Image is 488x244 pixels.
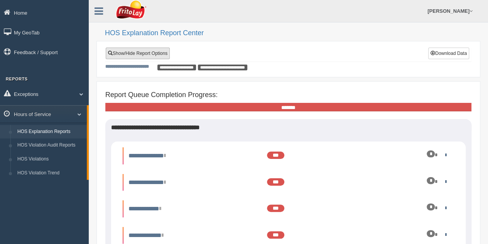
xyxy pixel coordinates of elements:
a: HOS Explanation Reports [14,125,87,139]
a: HOS Violations [14,152,87,166]
button: Download Data [428,48,469,59]
a: Show/Hide Report Options [106,48,170,59]
li: Expand [123,174,454,191]
h2: HOS Explanation Report Center [105,29,480,37]
a: HOS Violation Audit Reports [14,138,87,152]
li: Expand [123,227,454,244]
a: HOS Violation Trend [14,166,87,180]
li: Expand [123,200,454,217]
li: Expand [123,147,454,164]
h4: Report Queue Completion Progress: [105,91,471,99]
